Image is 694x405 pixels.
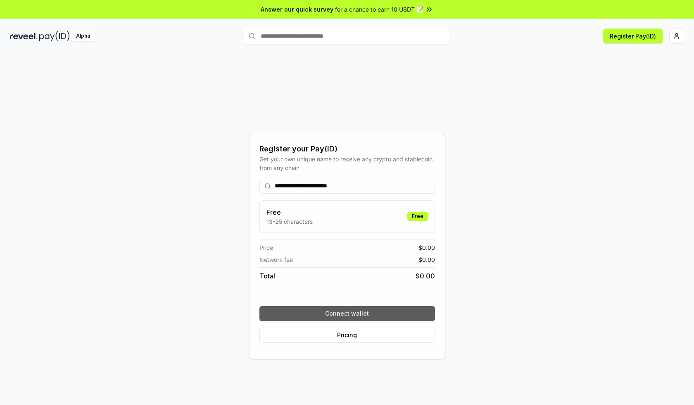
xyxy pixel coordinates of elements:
span: $ 0.00 [418,243,435,252]
button: Register Pay(ID) [603,29,663,43]
span: Answer our quick survey [261,5,333,14]
img: pay_id [39,31,70,41]
div: Alpha [71,31,95,41]
p: 13-25 characters [266,217,313,226]
div: Get your own unique name to receive any crypto and stablecoin, from any chain [259,155,435,172]
h3: Free [266,207,313,217]
span: Network fee [259,255,293,264]
img: reveel_dark [10,31,38,41]
span: $ 0.00 [418,255,435,264]
button: Connect wallet [259,306,435,321]
span: Total [259,271,275,281]
span: $ 0.00 [416,271,435,281]
span: for a chance to earn 10 USDT 📝 [335,5,423,14]
span: Price [259,243,273,252]
button: Pricing [259,328,435,343]
div: Register your Pay(ID) [259,143,435,155]
div: Free [407,212,428,221]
